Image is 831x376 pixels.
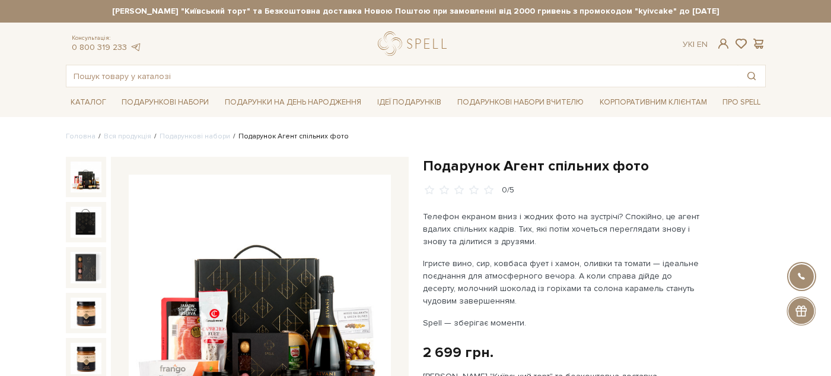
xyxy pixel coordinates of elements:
img: Подарунок Агент спільних фото [71,162,101,192]
a: telegram [130,42,142,52]
a: Подарункові набори [117,93,214,112]
img: Подарунок Агент спільних фото [71,343,101,374]
p: Spell — зберігає моменти. [423,317,701,329]
li: Подарунок Агент спільних фото [230,131,349,142]
span: Консультація: [72,34,142,42]
p: Ігристе вино, сир, ковбаса фует і хамон, оливки та томати — ідеальне поєднання для атмосферного в... [423,257,701,307]
a: Ідеї подарунків [372,93,446,112]
a: Про Spell [718,93,765,112]
p: Телефон екраном вниз і жодних фото на зустрічі? Спокійно, це агент вдалих спільних кадрів. Тих, я... [423,210,701,248]
span: | [693,39,695,49]
a: 0 800 319 233 [72,42,127,52]
div: 0/5 [502,185,514,196]
input: Пошук товару у каталозі [66,65,738,87]
a: En [697,39,708,49]
strong: [PERSON_NAME] "Київський торт" та Безкоштовна доставка Новою Поштою при замовленні від 2000 гриве... [66,6,766,17]
h1: Подарунок Агент спільних фото [423,157,766,175]
a: Вся продукція [104,132,151,141]
a: logo [378,31,452,56]
div: Ук [683,39,708,50]
div: 2 699 грн. [423,343,493,362]
a: Корпоративним клієнтам [595,93,712,112]
button: Пошук товару у каталозі [738,65,765,87]
a: Подарункові набори Вчителю [453,92,588,112]
a: Подарунки на День народження [220,93,366,112]
a: Каталог [66,93,111,112]
a: Подарункові набори [160,132,230,141]
img: Подарунок Агент спільних фото [71,252,101,283]
a: Головна [66,132,95,141]
img: Подарунок Агент спільних фото [71,207,101,238]
img: Подарунок Агент спільних фото [71,298,101,328]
